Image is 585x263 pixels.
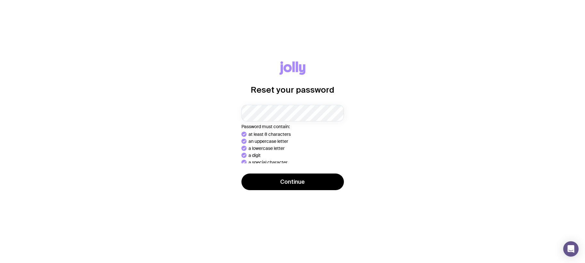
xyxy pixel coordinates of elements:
[248,153,261,158] p: a digit
[251,85,334,95] h1: Reset your password
[280,178,305,186] span: Continue
[248,146,285,151] p: a lowercase letter
[248,132,291,137] p: at least 8 characters
[241,174,344,190] button: Continue
[248,160,288,165] p: a special character
[248,139,288,144] p: an uppercase letter
[241,124,344,129] p: Password must contain:
[563,241,579,257] div: Open Intercom Messenger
